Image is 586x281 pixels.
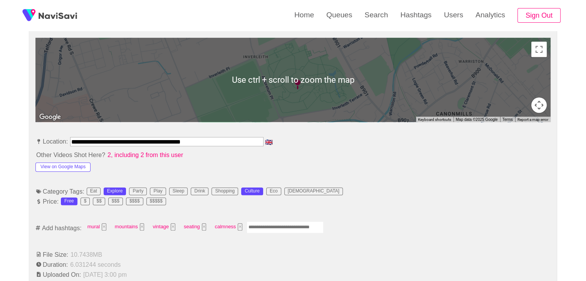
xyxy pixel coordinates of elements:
[247,221,324,233] input: Enter tag here and press return
[153,189,162,194] div: Play
[37,112,63,122] img: Google
[456,117,498,122] span: Map data ©2025 Google
[70,251,103,258] span: 10.7438 MB
[181,221,209,233] span: seating
[112,221,147,233] span: mountains
[502,117,513,122] a: Terms (opens in new tab)
[202,223,207,231] button: Tag at index 3 with value 3483 focussed. Press backspace to remove
[64,199,74,204] div: Free
[212,221,245,233] span: calmness
[35,271,82,278] span: Uploaded On:
[35,151,106,158] span: Other Videos Shot Here?
[39,12,77,19] img: fireSpot
[35,198,59,205] span: Price:
[140,223,144,231] button: Tag at index 1 with value 316 focussed. Press backspace to remove
[150,199,163,204] div: $$$$$
[270,189,278,194] div: Eco
[107,189,123,194] div: Explore
[133,189,143,194] div: Party
[19,6,39,25] img: fireSpot
[90,189,97,194] div: Eat
[238,223,242,231] button: Tag at index 4 with value 10446 focussed. Press backspace to remove
[85,221,109,233] span: mural
[531,97,547,113] button: Map camera controls
[215,189,235,194] div: Shopping
[264,139,274,145] span: 🇬🇧
[37,112,63,122] a: Open this area in Google Maps (opens a new window)
[102,223,106,231] button: Tag at index 0 with value 3447 focussed. Press backspace to remove
[112,199,119,204] div: $$$
[35,162,91,169] a: View on Google Maps
[41,224,82,231] span: Add hashtags:
[35,162,91,172] button: View on Google Maps
[129,199,140,204] div: $$$$
[531,42,547,57] button: Toggle fullscreen view
[82,271,128,278] span: [DATE] 3:00 pm
[288,189,339,194] div: [DEMOGRAPHIC_DATA]
[35,251,69,258] span: File Size:
[171,223,175,231] button: Tag at index 2 with value 4718 focussed. Press backspace to remove
[69,261,121,268] span: 6.031244 seconds
[107,151,184,158] span: 2, including 2 from this user
[35,261,69,268] span: Duration:
[35,188,85,195] span: Category Tags:
[150,221,178,233] span: vintage
[517,8,561,23] button: Sign Out
[245,189,260,194] div: Culture
[194,189,205,194] div: Drink
[418,117,451,122] button: Keyboard shortcuts
[173,189,185,194] div: Sleep
[96,199,101,204] div: $$
[517,117,548,122] a: Report a map error
[35,138,69,145] span: Location:
[84,199,87,204] div: $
